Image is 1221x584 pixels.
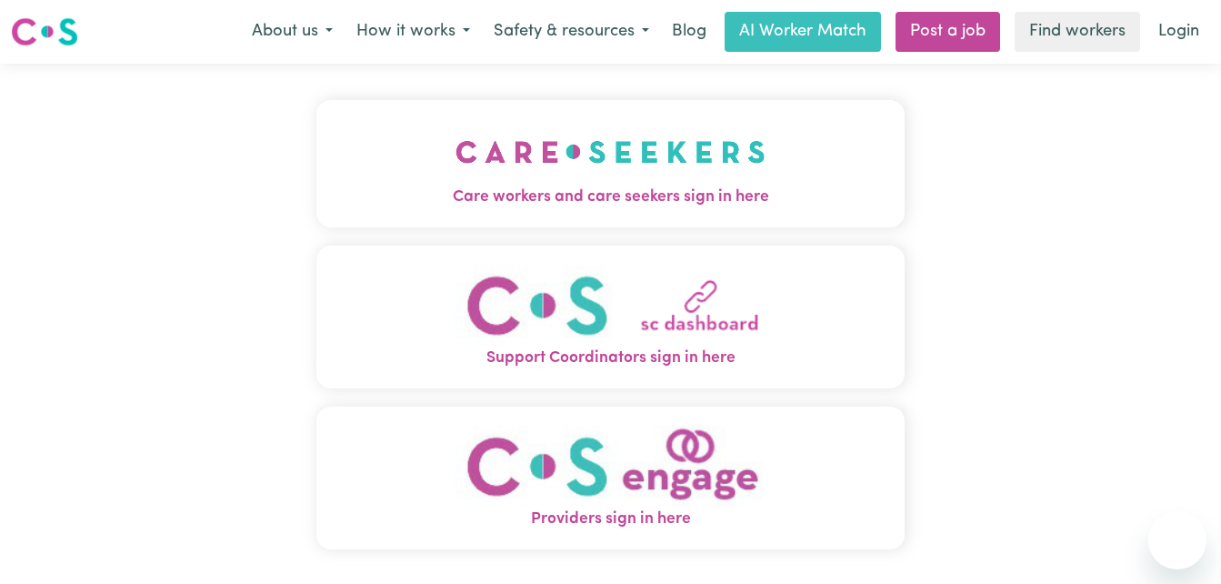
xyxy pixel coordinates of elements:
button: How it works [345,13,482,51]
a: AI Worker Match [725,12,881,52]
a: Post a job [896,12,1000,52]
a: Careseekers logo [11,11,78,53]
a: Blog [661,12,717,52]
button: About us [240,13,345,51]
span: Providers sign in here [316,508,906,531]
a: Find workers [1015,12,1140,52]
button: Care workers and care seekers sign in here [316,100,906,227]
button: Providers sign in here [316,407,906,549]
button: Support Coordinators sign in here [316,246,906,388]
img: Careseekers logo [11,15,78,48]
button: Safety & resources [482,13,661,51]
span: Support Coordinators sign in here [316,347,906,370]
a: Login [1147,12,1210,52]
iframe: Button to launch messaging window [1148,511,1206,569]
span: Care workers and care seekers sign in here [316,186,906,209]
